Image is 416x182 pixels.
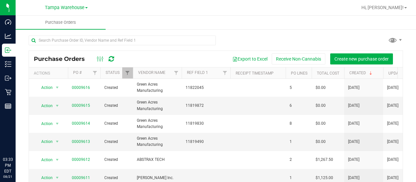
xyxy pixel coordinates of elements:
span: [DATE] [348,85,359,91]
a: 00009612 [72,157,90,162]
a: 00009614 [72,121,90,126]
span: Hi, [PERSON_NAME]! [361,5,404,10]
span: 11822045 [186,85,227,91]
button: Receive Non-Cannabis [272,53,325,64]
a: Purchase Orders [16,16,106,29]
inline-svg: Reports [5,103,11,109]
span: $0.00 [316,139,326,145]
iframe: Resource center unread badge [19,129,27,137]
a: 00009615 [72,103,90,108]
a: Vendor Name [138,70,165,75]
p: 03:33 PM EDT [3,157,13,174]
span: Created [104,103,129,109]
span: Green Acres Manufacturing [137,135,178,148]
span: Created [104,157,129,163]
span: $1,125.00 [316,175,333,181]
span: [DATE] [348,157,359,163]
span: [DATE] [387,120,398,127]
span: Green Acres Manufacturing [137,118,178,130]
span: Create new purchase order [334,56,389,62]
span: [DATE] [387,85,398,91]
span: Created [104,175,129,181]
a: PO Lines [291,71,307,76]
span: Green Acres Manufacturing [137,81,178,94]
span: Action [35,137,53,146]
span: Purchase Orders [36,20,85,25]
span: select [53,155,61,164]
a: Filter [122,67,133,78]
inline-svg: Dashboard [5,19,11,25]
a: 00009613 [72,139,90,144]
inline-svg: Analytics [5,33,11,39]
span: [DATE] [348,103,359,109]
span: Action [35,155,53,164]
a: 00009616 [72,85,90,90]
span: Purchase Orders [34,55,91,63]
a: Status [106,70,120,75]
button: Create new purchase order [330,53,393,64]
span: Created [104,85,129,91]
inline-svg: Inventory [5,61,11,67]
a: Updated [388,71,406,76]
p: 08/21 [3,174,13,179]
span: 6 [290,103,308,109]
a: 00009611 [72,175,90,180]
iframe: Resource center [6,130,26,149]
span: Green Acres Manufacturing [137,99,178,112]
span: 11819872 [186,103,227,109]
a: Filter [220,67,230,78]
span: 11819830 [186,120,227,127]
span: select [53,119,61,128]
span: $1,267.50 [316,157,333,163]
span: [DATE] [348,175,359,181]
span: 2 [290,157,308,163]
span: Action [35,83,53,92]
span: select [53,83,61,92]
span: 8 [290,120,308,127]
a: Filter [171,67,182,78]
inline-svg: Inbound [5,47,11,53]
span: [DATE] [387,175,398,181]
a: Ref Field 1 [187,70,208,75]
a: Total Cost [317,71,339,76]
span: Created [104,120,129,127]
span: select [53,137,61,146]
span: [DATE] [387,103,398,109]
span: [DATE] [348,120,359,127]
inline-svg: Outbound [5,75,11,81]
inline-svg: Retail [5,89,11,95]
span: Action [35,119,53,128]
a: PO # [73,70,82,75]
a: Receipt Timestamp [236,71,274,76]
button: Export to Excel [228,53,272,64]
span: Action [35,101,53,110]
span: 11819490 [186,139,227,145]
span: [DATE] [348,139,359,145]
span: select [53,101,61,110]
span: $0.00 [316,120,326,127]
span: Created [104,139,129,145]
span: 5 [290,85,308,91]
div: Actions [34,71,65,76]
a: Filter [90,67,100,78]
a: Created [349,71,373,75]
input: Search Purchase Order ID, Vendor Name and Ref Field 1 [29,35,216,45]
span: [DATE] [387,157,398,163]
span: Tampa Warehouse [45,5,84,10]
span: $0.00 [316,85,326,91]
span: ABSTRAX TECH [137,157,178,163]
span: [DATE] [387,139,398,145]
span: 1 [290,139,308,145]
span: $0.00 [316,103,326,109]
span: [PERSON_NAME] Inc. [137,175,178,181]
span: 1 [290,175,308,181]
